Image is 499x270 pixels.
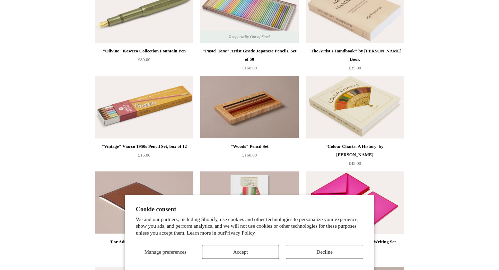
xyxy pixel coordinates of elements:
[138,152,150,158] span: £15.00
[136,245,195,259] button: Manage preferences
[138,57,150,62] span: £80.00
[200,47,299,75] a: "Pastel Tone" Artist Grade Japanese Pencils, Set of 50 £160.00
[221,31,277,43] span: Temporarily Out of Stock
[95,47,193,75] a: "Olivine" Kaweco Collection Fountain Pen £80.00
[136,206,363,213] h2: Cookie consent
[97,238,192,246] div: 'For Adults' Writing Paper Notepad
[202,47,297,64] div: "Pastel Tone" Artist Grade Japanese Pencils, Set of 50
[349,65,361,70] span: £35.00
[306,76,404,138] a: 'Colour Charts: A History' by Anne Varichon 'Colour Charts: A History' by Anne Varichon
[307,47,402,64] div: "The Artist's Handbook" by [PERSON_NAME] Book
[95,142,193,171] a: "Vintage" Viarco 1950s Pencil Set, box of 12 £15.00
[202,245,279,259] button: Accept
[286,245,363,259] button: Decline
[136,216,363,237] p: We and our partners, including Shopify, use cookies and other technologies to personalize your ex...
[97,47,192,55] div: "Olivine" Kaweco Collection Fountain Pen
[95,238,193,266] a: 'For Adults' Writing Paper Notepad £15.00
[95,171,193,234] img: 'For Adults' Writing Paper Notepad
[95,171,193,234] a: 'For Adults' Writing Paper Notepad 'For Adults' Writing Paper Notepad
[145,249,186,255] span: Manage preferences
[306,171,404,234] img: 10 Cards & Envelopes - Letter Writing Set Fuchsia/Red
[200,76,299,138] a: "Woods" Pencil Set "Woods" Pencil Set
[202,142,297,151] div: "Woods" Pencil Set
[200,76,299,138] img: "Woods" Pencil Set
[225,230,255,236] a: Privacy Policy
[306,76,404,138] img: 'Colour Charts: A History' by Anne Varichon
[306,142,404,171] a: 'Colour Charts: A History' by [PERSON_NAME] £45.00
[95,76,193,138] a: "Vintage" Viarco 1950s Pencil Set, box of 12 "Vintage" Viarco 1950s Pencil Set, box of 12
[200,171,299,234] a: 'The French Ribbon' by Suzanne Slesin 'The French Ribbon' by Suzanne Slesin
[349,161,361,166] span: £45.00
[95,76,193,138] img: "Vintage" Viarco 1950s Pencil Set, box of 12
[200,142,299,171] a: "Woods" Pencil Set £160.00
[200,171,299,234] img: 'The French Ribbon' by Suzanne Slesin
[306,171,404,234] a: 10 Cards & Envelopes - Letter Writing Set Fuchsia/Red 10 Cards & Envelopes - Letter Writing Set F...
[242,65,257,70] span: £160.00
[307,142,402,159] div: 'Colour Charts: A History' by [PERSON_NAME]
[306,47,404,75] a: "The Artist's Handbook" by [PERSON_NAME] Book £35.00
[97,142,192,151] div: "Vintage" Viarco 1950s Pencil Set, box of 12
[242,152,257,158] span: £160.00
